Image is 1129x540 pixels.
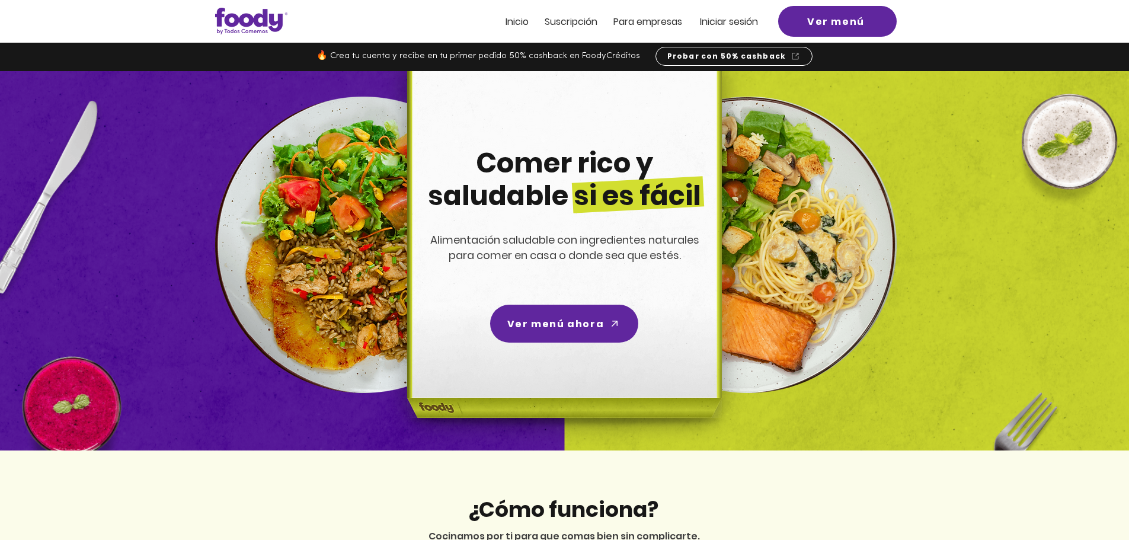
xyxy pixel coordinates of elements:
img: Logo_Foody V2.0.0 (3).png [215,8,287,34]
span: Probar con 50% cashback [667,51,786,62]
a: Ver menú ahora [490,305,638,343]
span: ra empresas [625,15,682,28]
a: Suscripción [545,17,597,27]
img: left-dish-compress.png [215,97,511,393]
span: Comer rico y saludable si es fácil [428,144,701,215]
span: Pa [613,15,625,28]
a: Para empresas [613,17,682,27]
a: Probar con 50% cashback [655,47,813,66]
span: Inicio [506,15,529,28]
span: 🔥 Crea tu cuenta y recibe en tu primer pedido 50% cashback en FoodyCréditos [316,52,640,60]
img: headline-center-compress.png [374,71,751,450]
span: Suscripción [545,15,597,28]
span: ¿Cómo funciona? [468,494,658,525]
span: Iniciar sesión [700,15,758,28]
span: Ver menú [807,14,865,29]
a: Inicio [506,17,529,27]
a: Iniciar sesión [700,17,758,27]
span: Alimentación saludable con ingredientes naturales para comer en casa o donde sea que estés. [430,232,699,263]
a: Ver menú [778,6,897,37]
span: Ver menú ahora [507,317,604,331]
